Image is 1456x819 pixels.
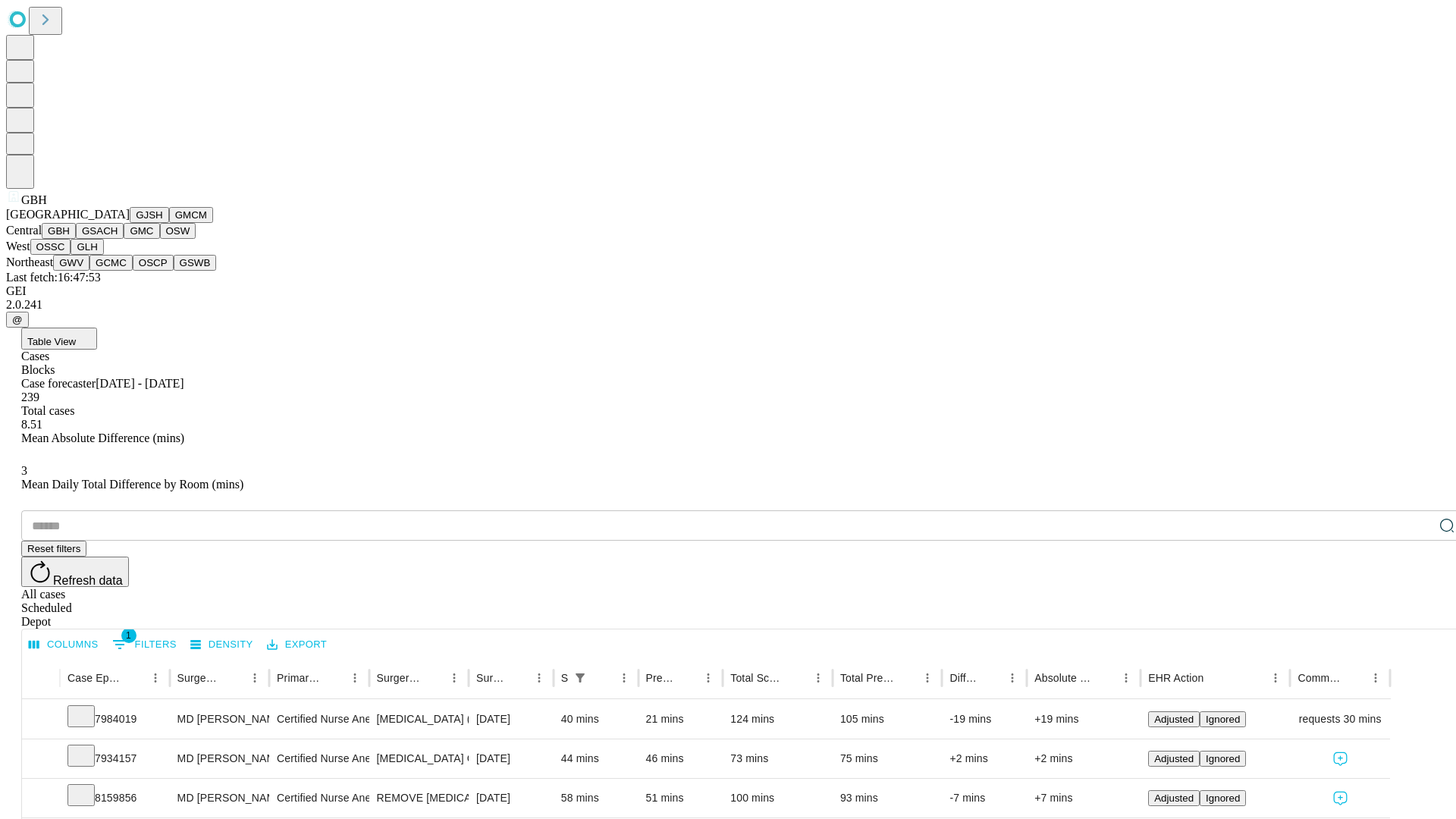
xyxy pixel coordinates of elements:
[277,672,321,684] div: Primary Service
[1148,751,1200,767] button: Adjusted
[570,667,591,689] button: Show filters
[89,255,133,271] button: GCMC
[121,628,136,643] span: 1
[1034,672,1093,684] div: Absolute Difference
[613,667,635,689] button: Menu
[323,667,344,689] button: Sort
[6,271,101,284] span: Last fetch: 16:47:53
[1299,700,1382,739] span: requests 30 mins
[570,667,591,689] div: 1 active filter
[21,418,42,431] span: 8.51
[76,223,124,239] button: GSACH
[444,667,465,689] button: Menu
[1344,667,1365,689] button: Sort
[177,779,262,817] div: MD [PERSON_NAME]
[1298,700,1382,739] div: requests 30 mins
[730,779,825,817] div: 100 mins
[30,746,52,773] button: Expand
[377,739,461,778] div: [MEDICAL_DATA] CA SCRN NOT HI RSK
[896,667,917,689] button: Sort
[1148,790,1200,806] button: Adjusted
[108,632,180,657] button: Show filters
[1365,667,1386,689] button: Menu
[377,700,461,739] div: [MEDICAL_DATA] (EGD), FLEXIBLE, TRANSORAL, DIAGNOSTIC
[949,672,979,684] div: Difference
[561,739,631,778] div: 44 mins
[21,377,96,390] span: Case forecaster
[21,478,243,491] span: Mean Daily Total Difference by Room (mins)
[1034,700,1133,739] div: +19 mins
[981,667,1002,689] button: Sort
[21,431,184,444] span: Mean Absolute Difference (mins)
[646,672,676,684] div: Predicted In Room Duration
[160,223,196,239] button: OSW
[1154,792,1194,804] span: Adjusted
[42,223,76,239] button: GBH
[561,779,631,817] div: 58 mins
[71,239,103,255] button: GLH
[124,223,159,239] button: GMC
[27,543,80,554] span: Reset filters
[53,255,89,271] button: GWV
[133,255,174,271] button: OSCP
[422,667,444,689] button: Sort
[730,739,825,778] div: 73 mins
[1094,667,1116,689] button: Sort
[177,700,262,739] div: MD [PERSON_NAME]
[917,667,938,689] button: Menu
[96,377,184,390] span: [DATE] - [DATE]
[1034,739,1133,778] div: +2 mins
[476,672,506,684] div: Surgery Date
[786,667,808,689] button: Sort
[1148,711,1200,727] button: Adjusted
[476,700,546,739] div: [DATE]
[377,779,461,817] div: REMOVE [MEDICAL_DATA] UPPER ARM SUBCUTANEOUS
[6,312,29,328] button: @
[561,700,631,739] div: 40 mins
[67,700,162,739] div: 7984019
[67,672,122,684] div: Case Epic Id
[30,707,52,733] button: Expand
[476,779,546,817] div: [DATE]
[949,779,1019,817] div: -7 mins
[277,739,361,778] div: Certified Nurse Anesthetist
[25,633,102,657] button: Select columns
[21,464,27,477] span: 3
[177,739,262,778] div: MD [PERSON_NAME]
[6,284,1450,298] div: GEI
[377,672,421,684] div: Surgery Name
[223,667,244,689] button: Sort
[730,672,785,684] div: Total Scheduled Duration
[130,207,169,223] button: GJSH
[277,779,361,817] div: Certified Nurse Anesthetist
[1200,790,1246,806] button: Ignored
[12,314,23,325] span: @
[507,667,529,689] button: Sort
[1206,714,1240,725] span: Ignored
[344,667,366,689] button: Menu
[730,700,825,739] div: 124 mins
[174,255,217,271] button: GSWB
[145,667,166,689] button: Menu
[1034,779,1133,817] div: +7 mins
[177,672,221,684] div: Surgeon Name
[840,672,895,684] div: Total Predicted Duration
[6,256,53,268] span: Northeast
[263,633,331,657] button: Export
[21,541,86,557] button: Reset filters
[67,779,162,817] div: 8159856
[1265,667,1286,689] button: Menu
[21,557,129,587] button: Refresh data
[277,700,361,739] div: Certified Nurse Anesthetist
[949,700,1019,739] div: -19 mins
[1298,672,1341,684] div: Comments
[1002,667,1023,689] button: Menu
[67,739,162,778] div: 7934157
[476,739,546,778] div: [DATE]
[646,779,716,817] div: 51 mins
[698,667,719,689] button: Menu
[187,633,257,657] button: Density
[30,239,71,255] button: OSSC
[1200,711,1246,727] button: Ignored
[1206,792,1240,804] span: Ignored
